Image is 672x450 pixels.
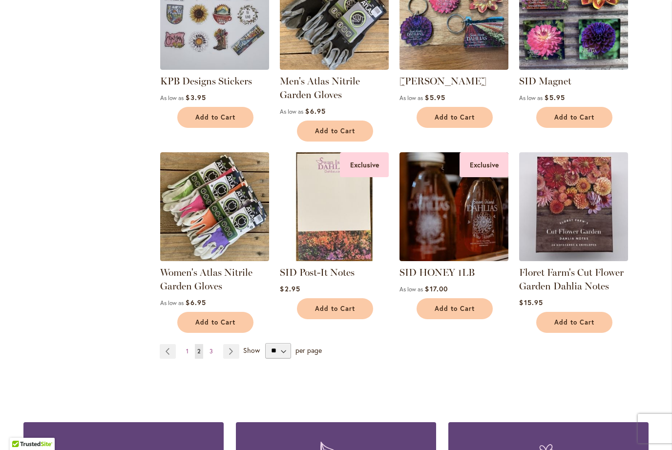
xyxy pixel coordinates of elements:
a: SID POST-IT NOTES Exclusive [280,254,389,263]
span: Add to Cart [315,305,355,313]
a: 3 [207,344,215,359]
span: $5.95 [425,93,445,102]
div: Exclusive [460,152,508,177]
span: Add to Cart [554,318,594,327]
span: $3.95 [186,93,206,102]
img: SID HONEY 1LB [399,152,508,261]
a: SID Magnet [519,75,571,87]
span: Add to Cart [195,318,235,327]
a: Floret Farm's Cut Flower Garden Dahlia Notes - FRONT [519,254,628,263]
a: Women's Atlas Nitrile Gloves in 4 sizes [160,254,269,263]
a: 1 [184,344,191,359]
button: Add to Cart [417,298,493,319]
a: Women's Atlas Nitrile Garden Gloves [160,266,252,292]
span: per page [295,345,322,354]
span: As low as [519,94,543,102]
span: 3 [210,348,213,355]
button: Add to Cart [297,121,373,142]
span: Add to Cart [554,113,594,122]
a: Men's Atlas Nitrile Garden Gloves [280,75,360,101]
span: Add to Cart [195,113,235,122]
img: Floret Farm's Cut Flower Garden Dahlia Notes - FRONT [519,152,628,261]
div: Exclusive [340,152,389,177]
img: Women's Atlas Nitrile Gloves in 4 sizes [160,152,269,261]
a: KPB Designs Stickers [160,62,269,72]
span: 1 [186,348,189,355]
span: Add to Cart [435,305,475,313]
a: SID Magnet Exclusive [519,62,628,72]
span: Add to Cart [315,127,355,135]
span: $2.95 [280,284,300,293]
span: As low as [399,286,423,293]
button: Add to Cart [297,298,373,319]
span: $17.00 [425,284,447,293]
span: As low as [160,299,184,307]
a: SID HONEY 1LB Exclusive [399,254,508,263]
a: SID Post-It Notes [280,266,355,278]
span: 2 [197,348,201,355]
button: Add to Cart [177,107,253,128]
span: Show [243,345,260,354]
span: As low as [280,108,303,115]
button: Add to Cart [177,312,253,333]
a: [PERSON_NAME] [399,75,486,87]
span: As low as [160,94,184,102]
img: SID POST-IT NOTES [280,152,389,261]
a: 4 SID dahlia keychains Exclusive [399,62,508,72]
iframe: Launch Accessibility Center [7,415,35,443]
span: $5.95 [545,93,565,102]
span: $6.95 [305,106,325,116]
span: $6.95 [186,298,206,307]
button: Add to Cart [536,107,612,128]
button: Add to Cart [536,312,612,333]
span: Add to Cart [435,113,475,122]
a: SID HONEY 1LB [399,266,475,278]
a: KPB Designs Stickers [160,75,252,87]
a: Floret Farm's Cut Flower Garden Dahlia Notes [519,266,624,292]
button: Add to Cart [417,107,493,128]
span: $15.95 [519,298,543,307]
span: As low as [399,94,423,102]
a: Men's Atlas Nitrile Gloves in 3 sizes [280,62,389,72]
